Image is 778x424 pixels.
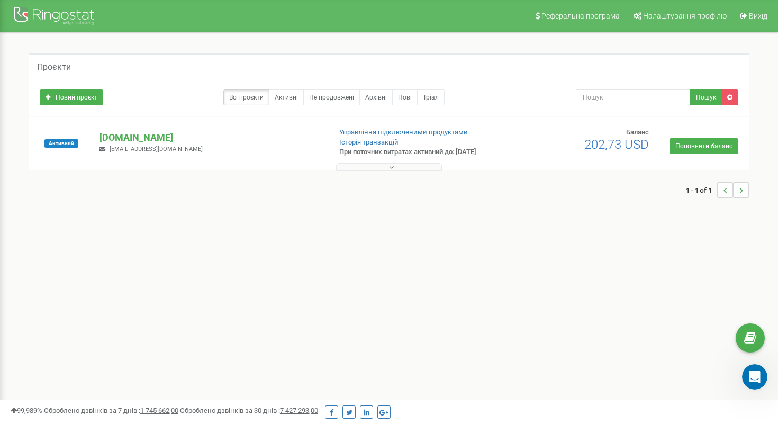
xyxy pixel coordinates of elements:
[626,128,649,136] span: Баланс
[44,407,178,414] span: Оброблено дзвінків за 7 днів :
[11,407,42,414] span: 99,989%
[584,137,649,152] span: 202,73 USD
[140,407,178,414] u: 1 745 662,00
[339,147,502,157] p: При поточних витратах активний до: [DATE]
[339,138,399,146] a: Історія транзакцій
[280,407,318,414] u: 7 427 293,00
[223,89,269,105] a: Всі проєкти
[303,89,360,105] a: Не продовжені
[37,62,71,72] h5: Проєкти
[686,172,749,209] nav: ...
[576,89,691,105] input: Пошук
[541,12,620,20] span: Реферальна програма
[749,12,767,20] span: Вихід
[686,182,717,198] span: 1 - 1 of 1
[417,89,445,105] a: Тріал
[643,12,727,20] span: Налаштування профілю
[670,138,738,154] a: Поповнити баланс
[269,89,304,105] a: Активні
[44,139,78,148] span: Активний
[339,128,468,136] a: Управління підключеними продуктами
[359,89,393,105] a: Архівні
[742,364,767,390] iframe: Intercom live chat
[180,407,318,414] span: Оброблено дзвінків за 30 днів :
[40,89,103,105] a: Новий проєкт
[392,89,418,105] a: Нові
[110,146,203,152] span: [EMAIL_ADDRESS][DOMAIN_NAME]
[690,89,722,105] button: Пошук
[99,131,322,145] p: [DOMAIN_NAME]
